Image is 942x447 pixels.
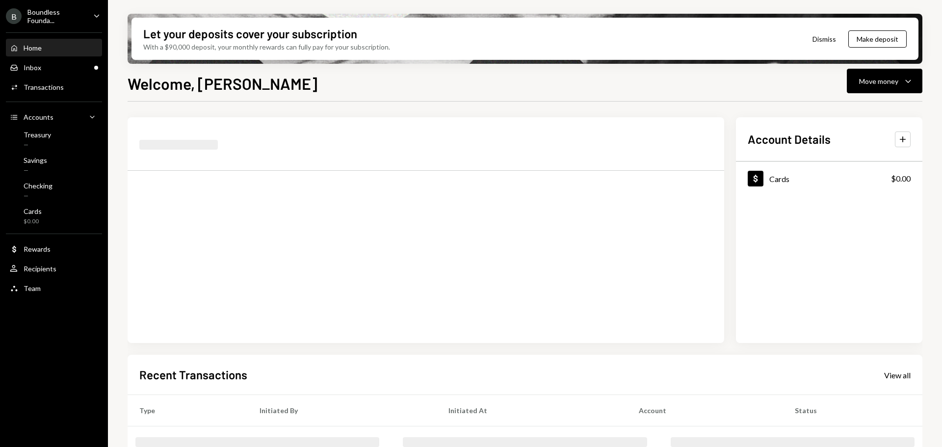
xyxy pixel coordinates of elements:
a: Accounts [6,108,102,126]
th: Status [783,395,922,426]
th: Initiated By [248,395,437,426]
div: Cards [769,174,789,184]
div: Boundless Founda... [27,8,85,25]
div: Accounts [24,113,53,121]
a: Transactions [6,78,102,96]
div: — [24,192,52,200]
div: Savings [24,156,47,164]
th: Account [627,395,783,426]
div: View all [884,370,911,380]
div: Transactions [24,83,64,91]
a: Savings— [6,153,102,177]
a: Inbox [6,58,102,76]
h2: Account Details [748,131,831,147]
a: View all [884,369,911,380]
div: Recipients [24,264,56,273]
div: Treasury [24,131,51,139]
div: Cards [24,207,42,215]
th: Initiated At [437,395,627,426]
div: Checking [24,182,52,190]
div: $0.00 [24,217,42,226]
div: Team [24,284,41,292]
button: Make deposit [848,30,907,48]
div: Inbox [24,63,41,72]
a: Team [6,279,102,297]
h2: Recent Transactions [139,367,247,383]
a: Rewards [6,240,102,258]
div: With a $90,000 deposit, your monthly rewards can fully pay for your subscription. [143,42,390,52]
button: Move money [847,69,922,93]
th: Type [128,395,248,426]
a: Cards$0.00 [6,204,102,228]
div: Let your deposits cover your subscription [143,26,357,42]
div: $0.00 [891,173,911,184]
a: Home [6,39,102,56]
div: B [6,8,22,24]
div: Move money [859,76,898,86]
button: Dismiss [800,27,848,51]
div: Home [24,44,42,52]
div: Rewards [24,245,51,253]
a: Checking— [6,179,102,202]
a: Cards$0.00 [736,162,922,195]
a: Recipients [6,260,102,277]
a: Treasury— [6,128,102,151]
div: — [24,166,47,175]
div: — [24,141,51,149]
h1: Welcome, [PERSON_NAME] [128,74,317,93]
